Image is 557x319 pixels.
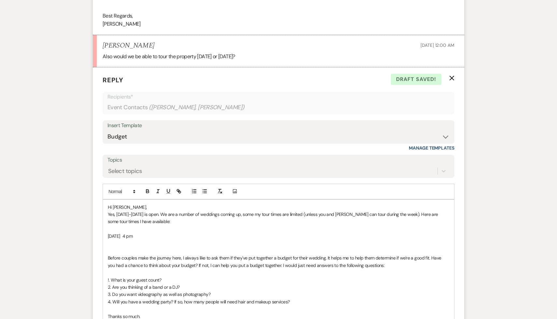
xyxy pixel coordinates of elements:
[103,52,454,61] div: Also would we be able to tour the property [DATE] or [DATE]?
[108,284,449,291] p: 2. Are you thinking of a band or a DJ?
[421,42,454,48] span: [DATE] 12:00 AM
[149,103,245,112] span: ( [PERSON_NAME], [PERSON_NAME] )
[108,291,449,298] p: 3. Do you want videography as well as photography?
[103,76,123,84] span: Reply
[103,42,154,50] h5: [PERSON_NAME]
[107,101,450,114] div: Event Contacts
[108,211,449,225] p: Yes, [DATE]-[DATE] is open. We are a number of weddings coming up, some my tour times are limited...
[108,276,449,284] p: !. What is your guest count?
[108,254,449,269] p: Before couples make the journey here, I always like to ask them if they've put together a budget ...
[108,233,449,240] p: [DATE] 4 pm
[391,74,441,85] span: Draft saved!
[107,93,450,101] p: Recipients*
[107,121,450,130] div: Insert Template
[108,298,449,305] p: 4. Will you have a wedding party? If so, how many people will need hair and makeup services?
[107,155,450,165] label: Topics
[108,166,142,175] div: Select topics
[108,204,449,211] p: Hi [PERSON_NAME],
[409,145,454,151] a: Manage Templates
